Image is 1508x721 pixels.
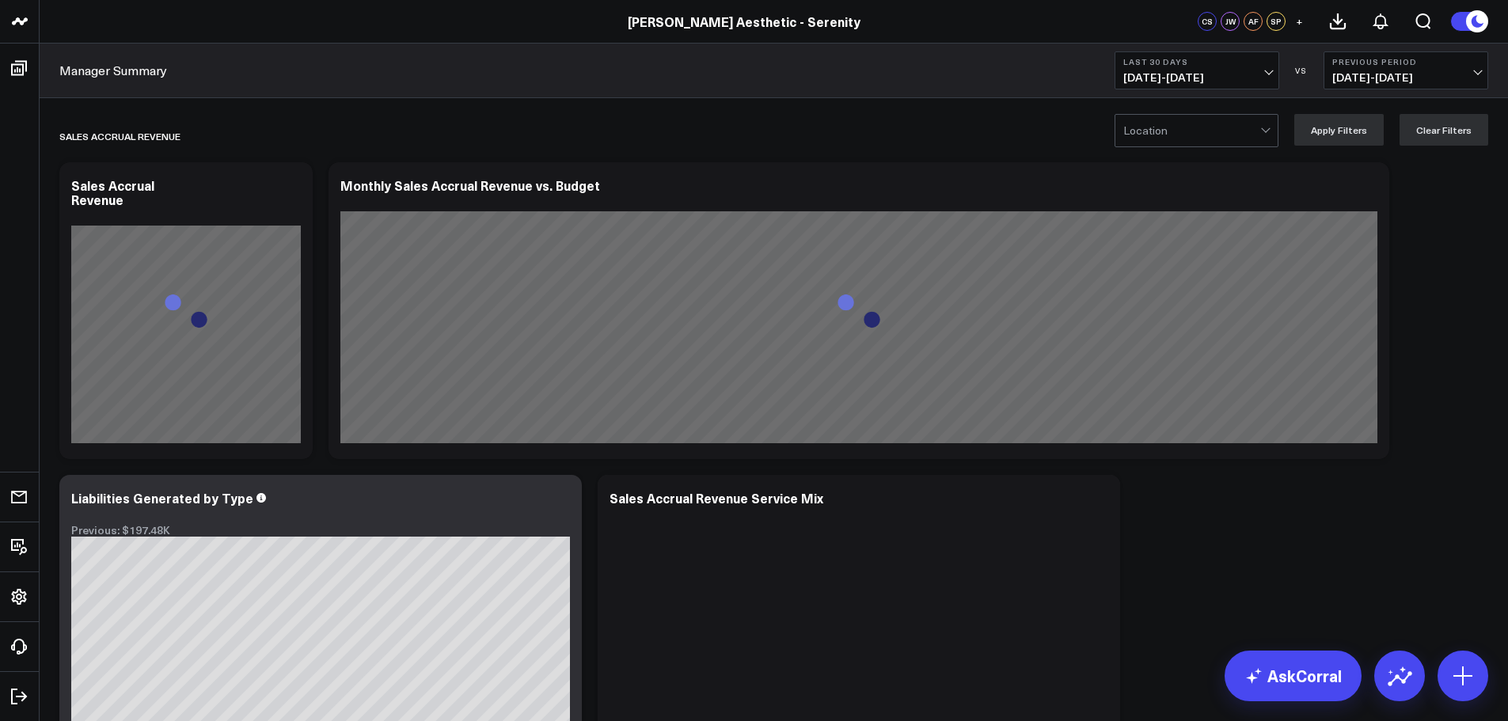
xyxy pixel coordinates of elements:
div: AF [1244,12,1263,31]
b: Previous Period [1332,57,1480,66]
b: Last 30 Days [1123,57,1271,66]
div: CS [1198,12,1217,31]
a: [PERSON_NAME] Aesthetic - Serenity [628,13,860,30]
div: JW [1221,12,1240,31]
div: Sales Accrual Revenue [71,176,154,208]
div: SP [1267,12,1286,31]
button: + [1290,12,1309,31]
div: VS [1287,66,1316,75]
button: Last 30 Days[DATE]-[DATE] [1115,51,1279,89]
div: Sales Accrual Revenue Service Mix [610,489,823,507]
span: [DATE] - [DATE] [1123,71,1271,84]
button: Apply Filters [1294,114,1384,146]
button: Previous Period[DATE]-[DATE] [1324,51,1488,89]
span: + [1296,16,1303,27]
span: [DATE] - [DATE] [1332,71,1480,84]
button: Clear Filters [1400,114,1488,146]
a: Manager Summary [59,62,167,79]
a: AskCorral [1225,651,1362,701]
div: Liabilities Generated by Type [71,489,253,507]
div: Sales Accrual Revenue [59,118,180,154]
div: Monthly Sales Accrual Revenue vs. Budget [340,176,600,194]
div: Previous: $197.48K [71,524,570,537]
